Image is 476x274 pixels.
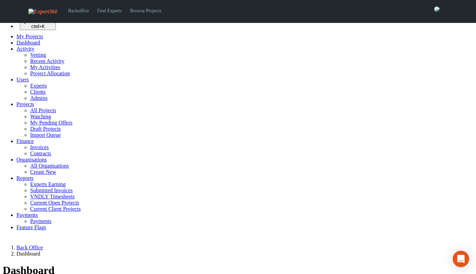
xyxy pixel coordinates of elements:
a: Reports [16,175,34,181]
kbd: cmd [31,24,39,29]
a: Experts Earning [30,181,66,187]
a: All Projects [30,107,56,113]
a: Import Queue [30,132,61,138]
a: Current Open Projects [30,200,79,206]
a: Payments [16,212,38,218]
a: Submitted Invoices [30,187,73,193]
a: Project Allocation [30,70,70,76]
a: VNDLY Timesheets [30,194,75,199]
a: Create New [30,169,56,175]
a: Dashboard [16,40,40,45]
img: 0421c9a1-ac87-4857-a63f-b59ed7722763-normal.jpeg [434,6,440,12]
a: Feature Flags [16,224,46,230]
a: Admins [30,95,48,101]
a: My Projects [16,34,43,39]
div: Open Intercom Messenger [453,251,469,267]
a: Watching [30,114,51,119]
a: Recent Activity [30,58,64,64]
a: Contracts [30,151,51,156]
a: Clients [30,89,46,95]
a: Organisations [16,157,47,162]
button: Quick search... cmd+K [20,18,56,30]
a: Activity [16,46,34,52]
img: Expert360 [28,9,57,15]
a: Invoices [30,144,49,150]
a: Users [16,77,29,82]
a: Back Office [16,245,43,250]
a: Vetting [30,52,46,58]
a: My Activities [30,64,60,70]
a: Draft Projects [30,126,61,132]
div: + [23,24,53,29]
a: Experts [30,83,47,89]
a: Payments [30,218,51,224]
a: All Organisations [30,163,69,169]
a: Finance [16,138,34,144]
a: Projects [16,101,34,107]
kbd: K [42,24,45,29]
a: Current Client Projects [30,206,81,212]
li: Dashboard [16,251,473,257]
a: My Pending Offers [30,120,72,126]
